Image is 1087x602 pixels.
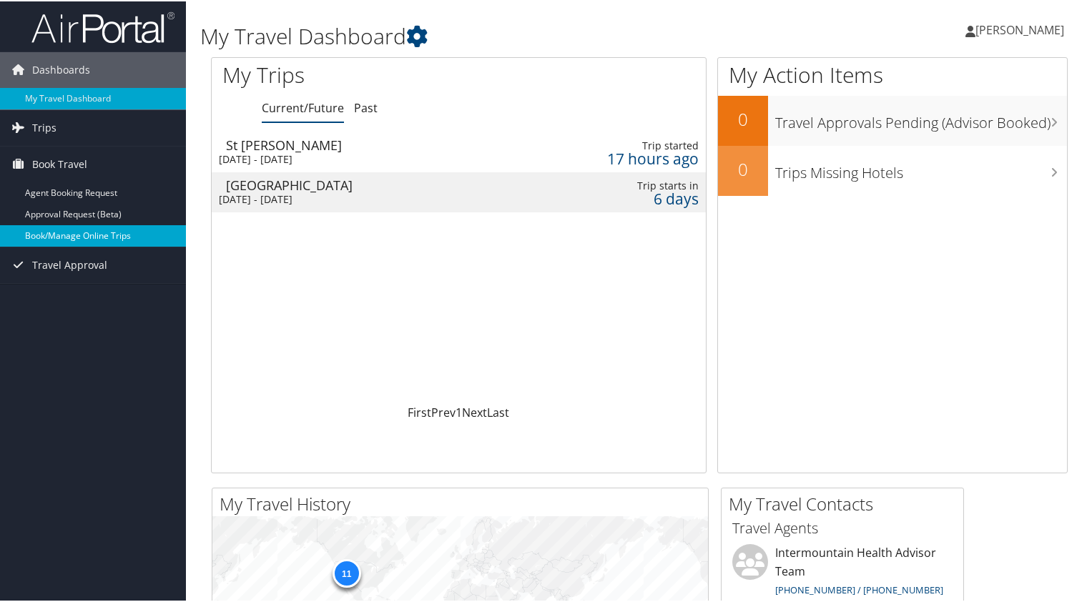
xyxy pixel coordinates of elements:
div: 11 [332,558,360,586]
span: Trips [32,109,56,144]
div: Trip started [550,138,698,151]
a: Prev [431,403,456,419]
div: [GEOGRAPHIC_DATA] [226,177,507,190]
a: First [408,403,431,419]
a: 0Travel Approvals Pending (Advisor Booked) [718,94,1067,144]
div: [DATE] - [DATE] [219,192,500,204]
a: Past [354,99,378,114]
h2: My Travel Contacts [729,490,963,515]
h3: Travel Approvals Pending (Advisor Booked) [775,104,1067,132]
div: 17 hours ago [550,151,698,164]
a: Last [487,403,509,419]
a: [PHONE_NUMBER] / [PHONE_NUMBER] [775,582,943,595]
h1: My Travel Dashboard [200,20,786,50]
h3: Travel Agents [732,517,953,537]
a: [PERSON_NAME] [965,7,1078,50]
span: Book Travel [32,145,87,181]
div: Trip starts in [550,178,698,191]
a: 1 [456,403,462,419]
h2: 0 [718,156,768,180]
h1: My Trips [222,59,489,89]
a: 0Trips Missing Hotels [718,144,1067,194]
img: airportal-logo.png [31,9,174,43]
h2: My Travel History [220,490,708,515]
h3: Trips Missing Hotels [775,154,1067,182]
span: [PERSON_NAME] [975,21,1064,36]
div: St [PERSON_NAME] [226,137,507,150]
div: [DATE] - [DATE] [219,152,500,164]
h1: My Action Items [718,59,1067,89]
h2: 0 [718,106,768,130]
a: Current/Future [262,99,344,114]
span: Dashboards [32,51,90,87]
div: 6 days [550,191,698,204]
span: Travel Approval [32,246,107,282]
a: Next [462,403,487,419]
